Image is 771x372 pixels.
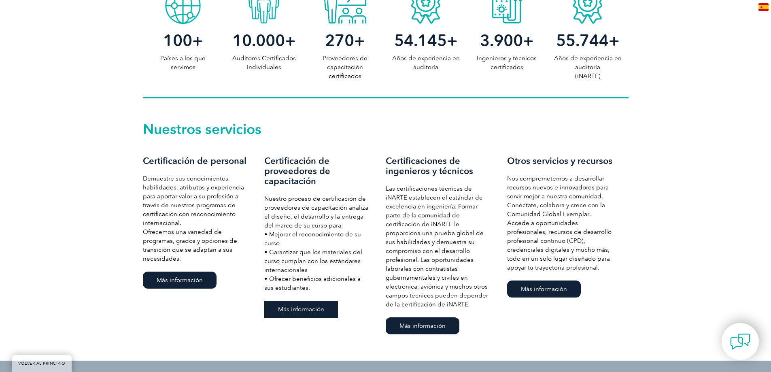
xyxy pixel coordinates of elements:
font: 54.145 [394,31,447,50]
font: Nuestro proceso de certificación de proveedores de capacitación analiza el diseño, el desarrollo ... [264,195,368,229]
font: Ofrecemos una variedad de programas, grados y opciones de transición que se adaptan a sus necesid... [143,228,237,262]
font: • Ofrecer beneficios adicionales a sus estudiantes. [264,275,361,291]
font: Auditores Certificados Individuales [232,55,296,71]
font: Proveedores de capacitación certificados [323,55,367,80]
font: 270 [325,31,354,50]
font: Más información [157,276,203,284]
font: Más información [399,322,446,329]
a: Más información [507,281,581,298]
font: + [523,31,534,50]
font: Nos comprometemos a desarrollar recursos nuevos e innovadores para servir mejor a nuestra comunid... [507,175,612,271]
font: Años de experiencia en auditoría [554,55,622,71]
font: Certificación de proveedores de capacitación [264,155,330,187]
font: Más información [278,306,324,313]
font: Las certificaciones técnicas de iNARTE establecen el estándar de excelencia en ingeniería. Formar... [386,185,488,308]
font: Certificación de personal [143,155,246,166]
font: Países a los que servimos [160,55,206,71]
font: Otros servicios y recursos [507,155,612,166]
font: + [192,31,203,50]
font: 10.000 [232,31,285,50]
font: Certificaciones de ingenieros y técnicos [386,155,473,176]
a: Más información [264,301,338,318]
font: (iNARTE) [575,72,601,80]
font: Años de experiencia en auditoría [392,55,460,71]
font: 100 [163,31,192,50]
img: es [758,3,769,11]
font: 3.900 [480,31,523,50]
font: • Garantizar que los materiales del curso cumplan con los estándares internacionales [264,249,362,274]
font: 55.744 [556,31,609,50]
font: Nuestros servicios [143,121,261,138]
font: + [447,31,458,50]
a: VOLVER AL PRINCIPIO [12,355,72,372]
font: • Mejorar el reconocimiento de su curso [264,231,361,247]
font: Demuestre sus conocimientos, habilidades, atributos y experiencia para aportar valor a su profesi... [143,175,244,227]
a: Más información [386,317,459,334]
font: VOLVER AL PRINCIPIO [18,361,66,366]
img: contact-chat.png [730,332,750,352]
font: + [609,31,620,50]
font: Ingenieros y técnicos certificados [477,55,537,71]
font: + [285,31,296,50]
font: + [354,31,365,50]
a: Más información [143,272,217,289]
font: Más información [521,285,567,293]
